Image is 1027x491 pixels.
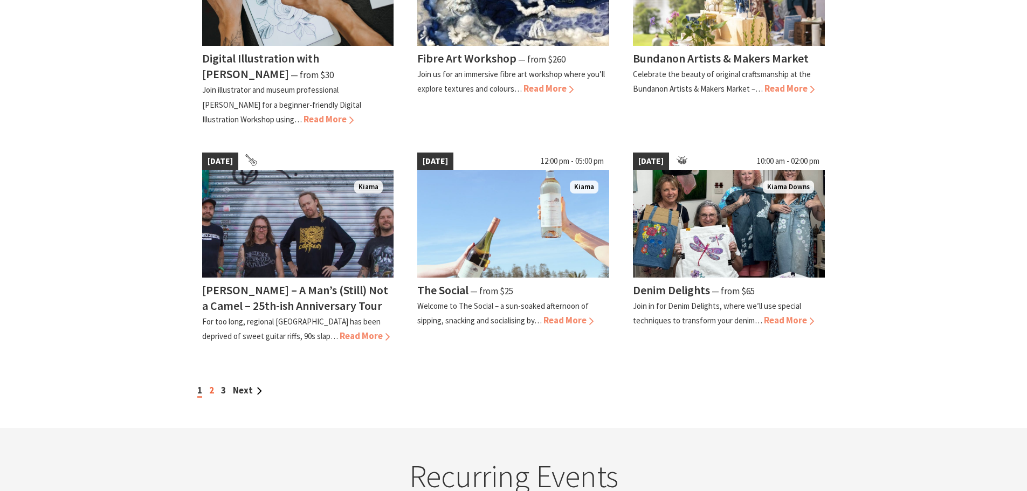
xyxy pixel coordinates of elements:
[570,181,598,194] span: Kiama
[518,53,566,65] span: ⁠— from $260
[543,314,594,326] span: Read More
[417,51,516,66] h4: Fibre Art Workshop
[221,384,226,396] a: 3
[417,153,453,170] span: [DATE]
[417,282,468,298] h4: The Social
[354,181,383,194] span: Kiama
[523,82,574,94] span: Read More
[633,153,825,343] a: [DATE] 10:00 am - 02:00 pm group holding up their denim paintings Kiama Downs Denim Delights ⁠— f...
[535,153,609,170] span: 12:00 pm - 05:00 pm
[304,113,354,125] span: Read More
[712,285,755,297] span: ⁠— from $65
[752,153,825,170] span: 10:00 am - 02:00 pm
[763,181,814,194] span: Kiama Downs
[417,153,609,343] a: [DATE] 12:00 pm - 05:00 pm The Social Kiama The Social ⁠— from $25 Welcome to The Social – a sun-...
[202,51,319,81] h4: Digital Illustration with [PERSON_NAME]
[633,282,710,298] h4: Denim Delights
[233,384,262,396] a: Next
[291,69,334,81] span: ⁠— from $30
[202,316,381,341] p: For too long, regional [GEOGRAPHIC_DATA] has been deprived of sweet guitar riffs, 90s slap…
[417,170,609,278] img: The Social
[633,170,825,278] img: group holding up their denim paintings
[202,85,361,124] p: Join illustrator and museum professional [PERSON_NAME] for a beginner-friendly Digital Illustrati...
[417,69,605,94] p: Join us for an immersive fibre art workshop where you’ll explore textures and colours…
[417,301,589,326] p: Welcome to The Social – a sun-soaked afternoon of sipping, snacking and socialising by…
[764,314,814,326] span: Read More
[633,301,801,326] p: Join in for Denim Delights, where we’ll use special techniques to transform your denim…
[633,153,669,170] span: [DATE]
[202,153,394,343] a: [DATE] Frenzel Rhomb Kiama Pavilion Saturday 4th October Kiama [PERSON_NAME] – A Man’s (Still) No...
[340,330,390,342] span: Read More
[764,82,815,94] span: Read More
[633,51,809,66] h4: Bundanon Artists & Makers Market
[470,285,513,297] span: ⁠— from $25
[633,69,811,94] p: Celebrate the beauty of original craftsmanship at the Bundanon Artists & Makers Market –…
[202,170,394,278] img: Frenzel Rhomb Kiama Pavilion Saturday 4th October
[202,282,388,313] h4: [PERSON_NAME] – A Man’s (Still) Not a Camel – 25th-ish Anniversary Tour
[197,384,202,398] span: 1
[202,153,238,170] span: [DATE]
[209,384,214,396] a: 2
